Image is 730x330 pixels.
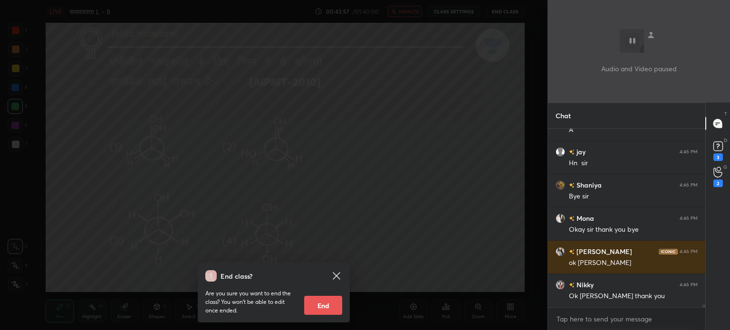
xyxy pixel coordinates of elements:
[569,283,575,288] img: no-rating-badge.077c3623.svg
[724,110,727,117] p: T
[575,246,632,256] h6: [PERSON_NAME]
[713,179,723,187] div: 2
[680,216,698,221] div: 4:46 PM
[569,125,698,135] div: A
[569,192,698,201] div: Bye sir
[569,183,575,188] img: no-rating-badge.077c3623.svg
[723,163,727,170] p: G
[569,258,698,268] div: ok [PERSON_NAME]
[569,225,698,235] div: Okay sir thank you bye
[724,137,727,144] p: D
[556,214,565,223] img: e22fef73a9264653a14589dfcd90a2c7.jpg
[569,216,575,221] img: no-rating-badge.077c3623.svg
[556,247,565,256] img: 38133732c17f492d9fef1d35611f09a1.jpg
[548,103,578,128] p: Chat
[659,249,678,255] img: iconic-dark.1390631f.png
[221,271,252,281] h4: End class?
[569,292,698,301] div: Ok [PERSON_NAME] thank you
[575,180,602,190] h6: Shaniya
[575,147,586,157] h6: jay
[548,129,705,307] div: grid
[304,296,342,315] button: End
[569,159,698,168] div: Hn sir
[713,153,723,161] div: 3
[569,150,575,155] img: no-rating-badge.077c3623.svg
[569,249,575,255] img: no-rating-badge.077c3623.svg
[680,182,698,188] div: 4:46 PM
[680,282,698,288] div: 4:46 PM
[680,149,698,155] div: 4:46 PM
[575,280,594,290] h6: Nikky
[556,280,565,290] img: 19f1654b27554ee78868e2840faa8ad1.jpg
[575,213,594,223] h6: Mona
[205,289,297,315] p: Are you sure you want to end the class? You won’t be able to edit once ended.
[601,64,677,74] p: Audio and Video paused
[556,180,565,190] img: 29e7523a708b45dd92dbfd840cc51cf9.jpg
[556,147,565,157] img: default.png
[680,249,698,255] div: 4:46 PM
